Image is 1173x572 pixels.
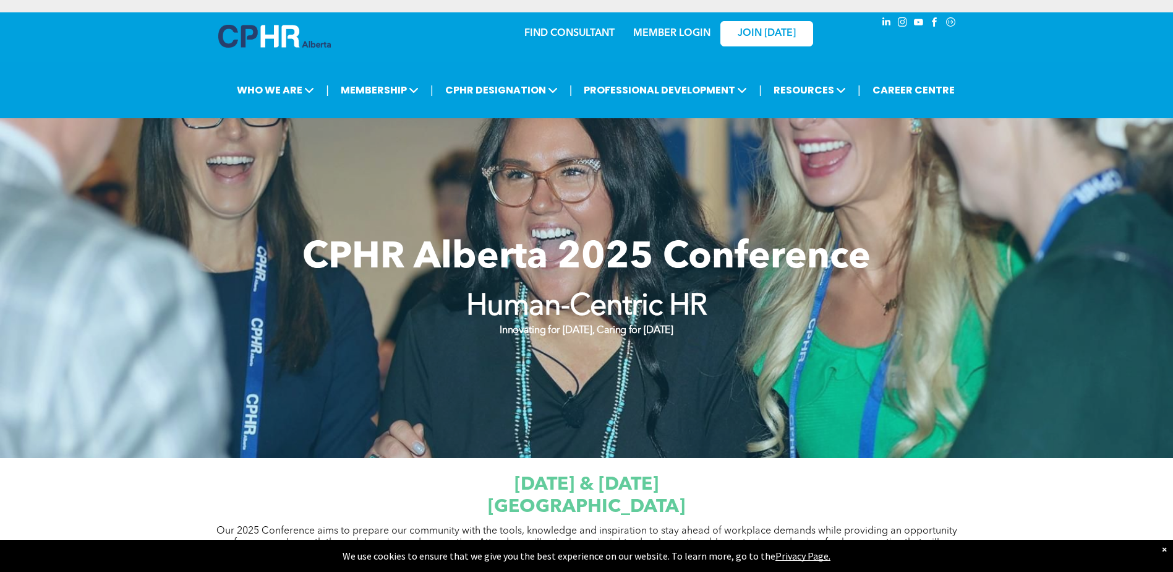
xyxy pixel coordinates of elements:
[759,77,762,103] li: |
[466,292,707,322] strong: Human-Centric HR
[216,526,957,560] span: Our 2025 Conference aims to prepare our community with the tools, knowledge and inspiration to st...
[770,79,850,102] span: RESOURCES
[430,77,433,103] li: |
[514,475,659,494] span: [DATE] & [DATE]
[880,15,894,32] a: linkedin
[896,15,910,32] a: instagram
[912,15,926,32] a: youtube
[944,15,958,32] a: Social network
[1162,543,1167,555] div: Dismiss notification
[500,326,673,336] strong: Innovating for [DATE], Caring for [DATE]
[738,28,796,40] span: JOIN [DATE]
[775,550,830,562] a: Privacy Page.
[218,25,331,48] img: A blue and white logo for cp alberta
[580,79,751,102] span: PROFESSIONAL DEVELOPMENT
[524,28,615,38] a: FIND CONSULTANT
[302,240,871,277] span: CPHR Alberta 2025 Conference
[720,21,813,46] a: JOIN [DATE]
[233,79,318,102] span: WHO WE ARE
[441,79,561,102] span: CPHR DESIGNATION
[869,79,958,102] a: CAREER CENTRE
[337,79,422,102] span: MEMBERSHIP
[928,15,942,32] a: facebook
[858,77,861,103] li: |
[488,498,685,516] span: [GEOGRAPHIC_DATA]
[569,77,573,103] li: |
[326,77,329,103] li: |
[633,28,710,38] a: MEMBER LOGIN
